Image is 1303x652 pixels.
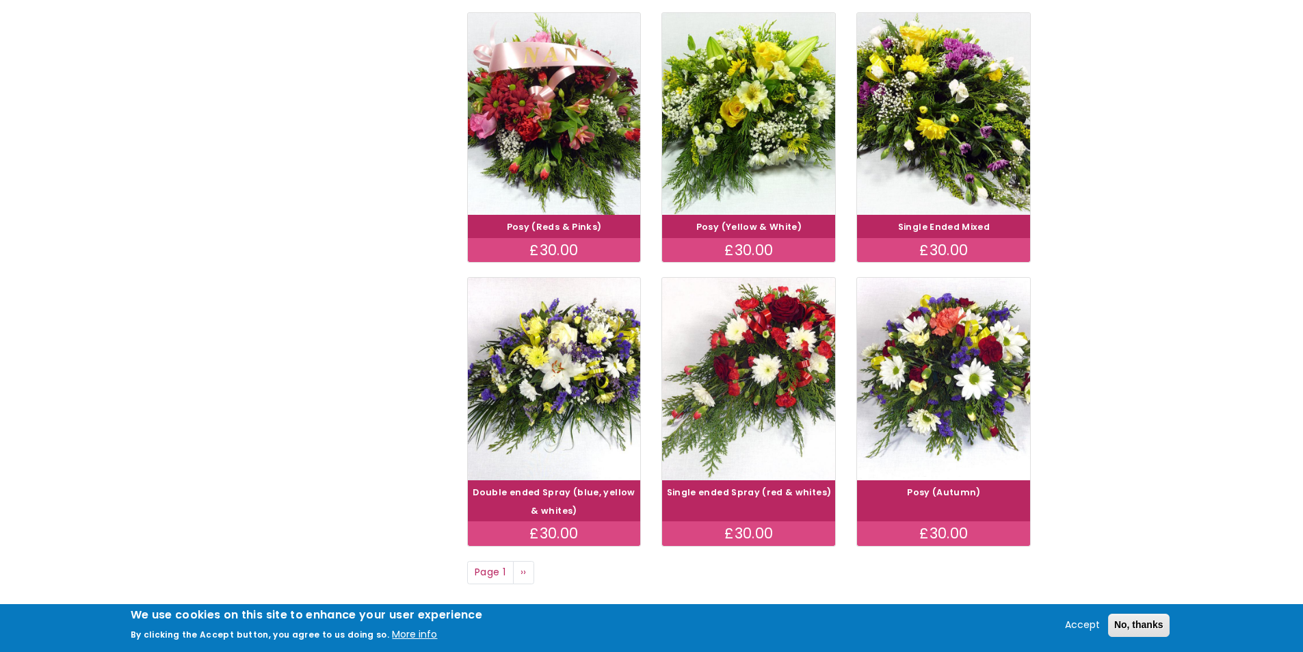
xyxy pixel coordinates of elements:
a: Double ended Spray (blue, yellow & whites) [473,486,635,517]
a: Single Ended Mixed [898,221,990,233]
a: Posy (Yellow & White) [696,221,802,233]
img: Single ended Spray (red & whites) [662,278,835,480]
a: Single ended Spray (red & whites) [667,486,832,498]
img: Double ended Spray (blue, yellow & whites) [468,278,641,480]
img: Single Ended Mixed [857,13,1030,215]
p: By clicking the Accept button, you agree to us doing so. [131,629,390,640]
button: Accept [1059,617,1105,634]
a: Posy (Autumn) [907,486,981,498]
img: Posy (Reds & Pinks) [468,13,641,215]
a: Posy (Reds & Pinks) [507,221,602,233]
div: £30.00 [857,238,1030,263]
h2: We use cookies on this site to enhance your user experience [131,608,483,623]
div: £30.00 [662,238,835,263]
img: Posy (Yellow & White) [662,13,835,215]
div: £30.00 [468,238,641,263]
button: No, thanks [1108,614,1170,637]
div: £30.00 [468,521,641,546]
div: £30.00 [662,521,835,546]
div: £30.00 [857,521,1030,546]
span: Page 1 [467,561,514,584]
span: ›› [521,565,527,579]
button: More info [392,627,437,643]
img: Posy (Autumn) [857,278,1030,480]
nav: Page navigation [467,561,1031,584]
